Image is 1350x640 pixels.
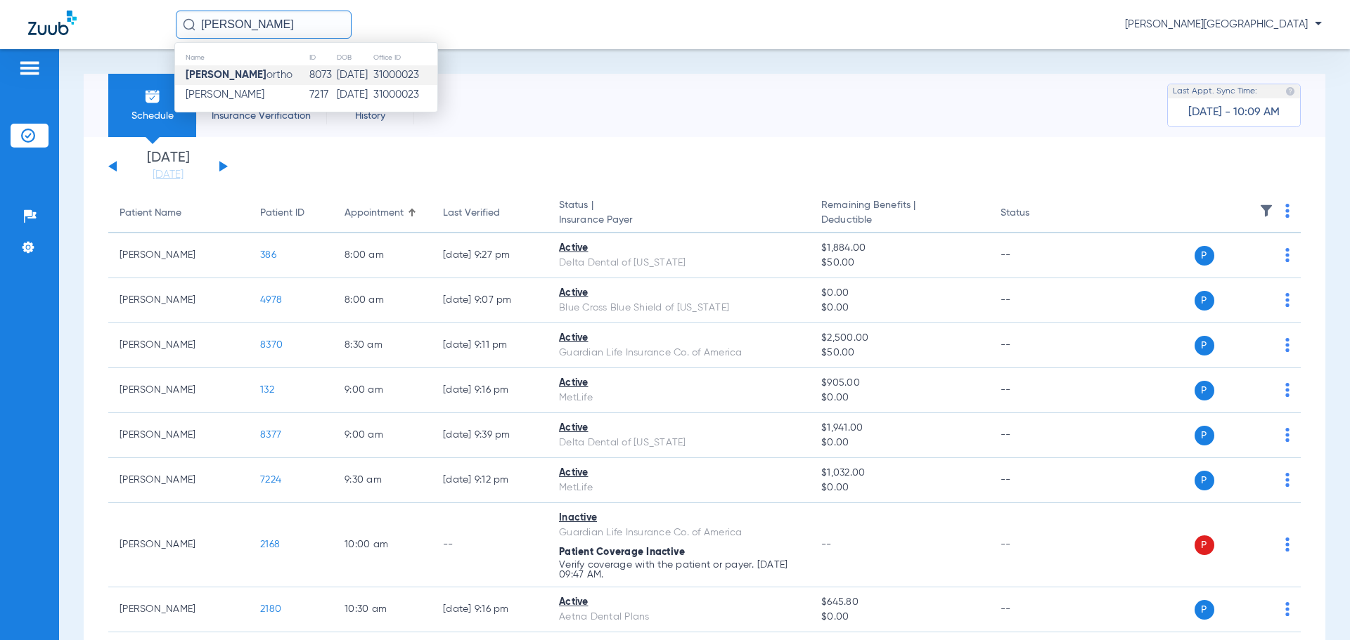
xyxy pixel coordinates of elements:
[1195,336,1214,355] span: P
[559,421,799,436] div: Active
[207,109,316,123] span: Insurance Verification
[1195,535,1214,555] span: P
[559,241,799,256] div: Active
[432,587,548,632] td: [DATE] 9:16 PM
[333,503,432,587] td: 10:00 AM
[1173,84,1257,98] span: Last Appt. Sync Time:
[989,368,1084,413] td: --
[260,295,282,305] span: 4978
[821,595,977,610] span: $645.80
[821,466,977,481] span: $1,032.00
[333,587,432,632] td: 10:30 AM
[432,458,548,503] td: [DATE] 9:12 PM
[559,301,799,315] div: Blue Cross Blue Shield of [US_STATE]
[345,206,420,221] div: Appointment
[559,286,799,301] div: Active
[183,18,195,31] img: Search Icon
[1125,18,1322,32] span: [PERSON_NAME][GEOGRAPHIC_DATA]
[333,413,432,458] td: 9:00 AM
[1285,204,1290,218] img: group-dot-blue.svg
[432,233,548,278] td: [DATE] 9:27 PM
[559,560,799,580] p: Verify coverage with the patient or payer. [DATE] 09:47 AM.
[345,206,404,221] div: Appointment
[126,151,210,182] li: [DATE]
[559,511,799,525] div: Inactive
[821,346,977,360] span: $50.00
[333,233,432,278] td: 8:00 AM
[108,458,249,503] td: [PERSON_NAME]
[144,88,161,105] img: Schedule
[336,50,373,65] th: DOB
[821,481,977,495] span: $0.00
[432,413,548,458] td: [DATE] 9:39 PM
[559,376,799,391] div: Active
[821,331,977,346] span: $2,500.00
[1195,291,1214,311] span: P
[559,331,799,346] div: Active
[821,301,977,315] span: $0.00
[126,168,210,182] a: [DATE]
[432,368,548,413] td: [DATE] 9:16 PM
[373,85,437,105] td: 31000023
[989,587,1084,632] td: --
[559,466,799,481] div: Active
[1195,600,1214,620] span: P
[821,256,977,270] span: $50.00
[821,391,977,405] span: $0.00
[260,250,276,260] span: 386
[810,194,989,233] th: Remaining Benefits |
[108,368,249,413] td: [PERSON_NAME]
[1285,428,1290,442] img: group-dot-blue.svg
[1285,383,1290,397] img: group-dot-blue.svg
[186,70,266,80] strong: [PERSON_NAME]
[1285,338,1290,352] img: group-dot-blue.svg
[260,604,281,614] span: 2180
[18,60,41,77] img: hamburger-icon
[559,391,799,405] div: MetLife
[559,346,799,360] div: Guardian Life Insurance Co. of America
[432,503,548,587] td: --
[336,65,373,85] td: [DATE]
[260,430,281,440] span: 8377
[260,206,304,221] div: Patient ID
[432,278,548,323] td: [DATE] 9:07 PM
[333,368,432,413] td: 9:00 AM
[821,376,977,391] span: $905.00
[989,233,1084,278] td: --
[821,241,977,256] span: $1,884.00
[373,50,437,65] th: Office ID
[559,436,799,450] div: Delta Dental of [US_STATE]
[1285,537,1290,551] img: group-dot-blue.svg
[989,194,1084,233] th: Status
[821,540,832,549] span: --
[1259,204,1273,218] img: filter.svg
[108,413,249,458] td: [PERSON_NAME]
[309,85,336,105] td: 7217
[260,475,281,485] span: 7224
[120,206,238,221] div: Patient Name
[821,436,977,450] span: $0.00
[559,547,685,557] span: Patient Coverage Inactive
[1285,602,1290,616] img: group-dot-blue.svg
[559,256,799,270] div: Delta Dental of [US_STATE]
[821,213,977,228] span: Deductible
[333,323,432,368] td: 8:30 AM
[186,70,292,80] span: ortho
[1195,246,1214,266] span: P
[108,278,249,323] td: [PERSON_NAME]
[559,525,799,540] div: Guardian Life Insurance Co. of America
[989,413,1084,458] td: --
[175,50,309,65] th: Name
[1195,381,1214,400] span: P
[309,50,336,65] th: ID
[108,233,249,278] td: [PERSON_NAME]
[989,458,1084,503] td: --
[1285,473,1290,487] img: group-dot-blue.svg
[108,587,249,632] td: [PERSON_NAME]
[108,323,249,368] td: [PERSON_NAME]
[821,421,977,436] span: $1,941.00
[260,540,280,549] span: 2168
[373,65,437,85] td: 31000023
[120,206,181,221] div: Patient Name
[1195,471,1214,490] span: P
